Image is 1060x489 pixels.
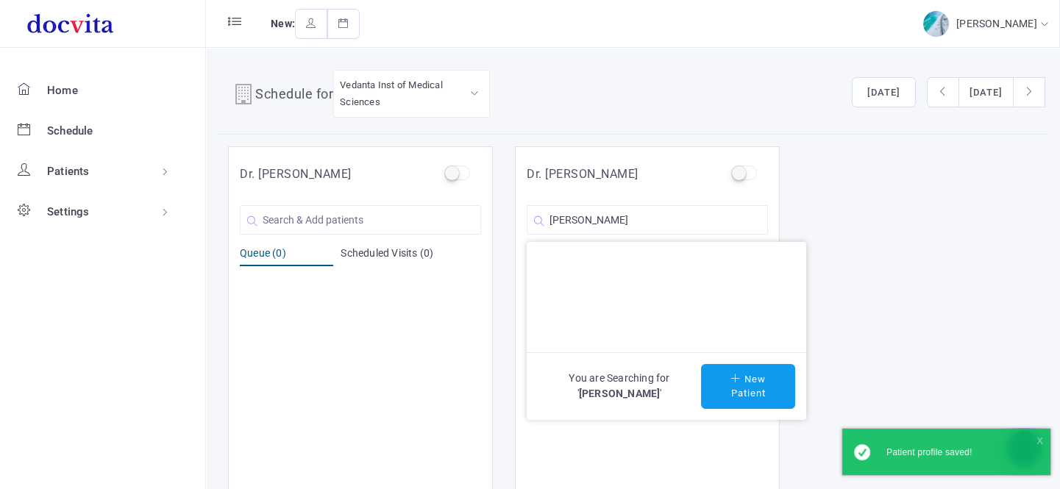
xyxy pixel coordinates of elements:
[240,165,352,183] h5: Dr. [PERSON_NAME]
[701,364,795,409] button: New Patient
[538,371,701,401] span: You are Searching for ' '
[852,77,916,108] button: [DATE]
[956,18,1041,29] span: [PERSON_NAME]
[341,246,481,266] div: Scheduled Visits (0)
[240,246,333,266] div: Queue (0)
[255,84,333,107] h4: Schedule for
[527,205,768,235] input: Search & Add patients
[240,205,481,235] input: Search & Add patients
[958,77,1014,108] button: [DATE]
[47,165,90,178] span: Patients
[527,165,639,183] h5: Dr. [PERSON_NAME]
[47,124,93,138] span: Schedule
[579,388,661,399] span: [PERSON_NAME]
[47,84,78,97] span: Home
[271,18,295,29] span: New:
[923,11,949,37] img: img-2.jpg
[886,447,972,457] span: Patient profile saved!
[47,205,90,218] span: Settings
[340,76,483,111] div: Vedanta Inst of Medical Sciences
